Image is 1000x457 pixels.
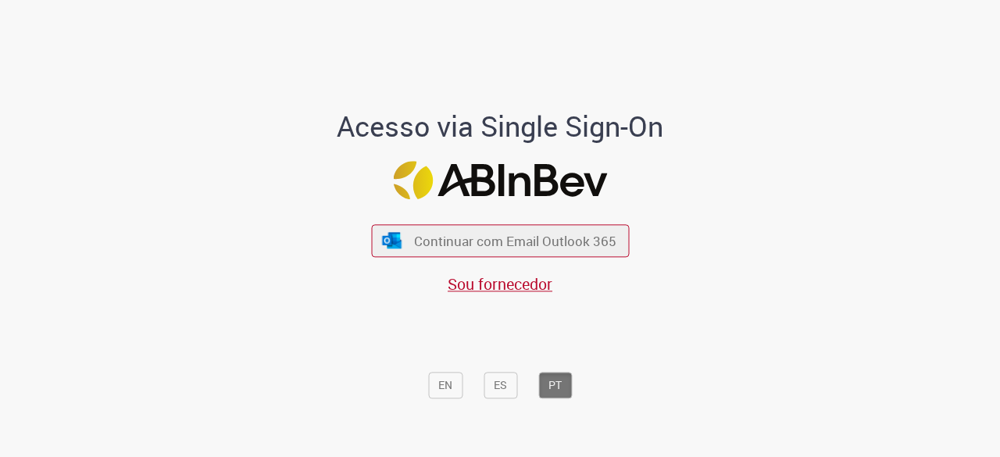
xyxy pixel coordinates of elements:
[381,232,403,248] img: ícone Azure/Microsoft 360
[484,373,517,399] button: ES
[448,273,552,295] a: Sou fornecedor
[284,112,717,143] h1: Acesso via Single Sign-On
[393,161,607,199] img: Logo ABInBev
[538,373,572,399] button: PT
[428,373,462,399] button: EN
[371,225,629,257] button: ícone Azure/Microsoft 360 Continuar com Email Outlook 365
[414,232,616,250] span: Continuar com Email Outlook 365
